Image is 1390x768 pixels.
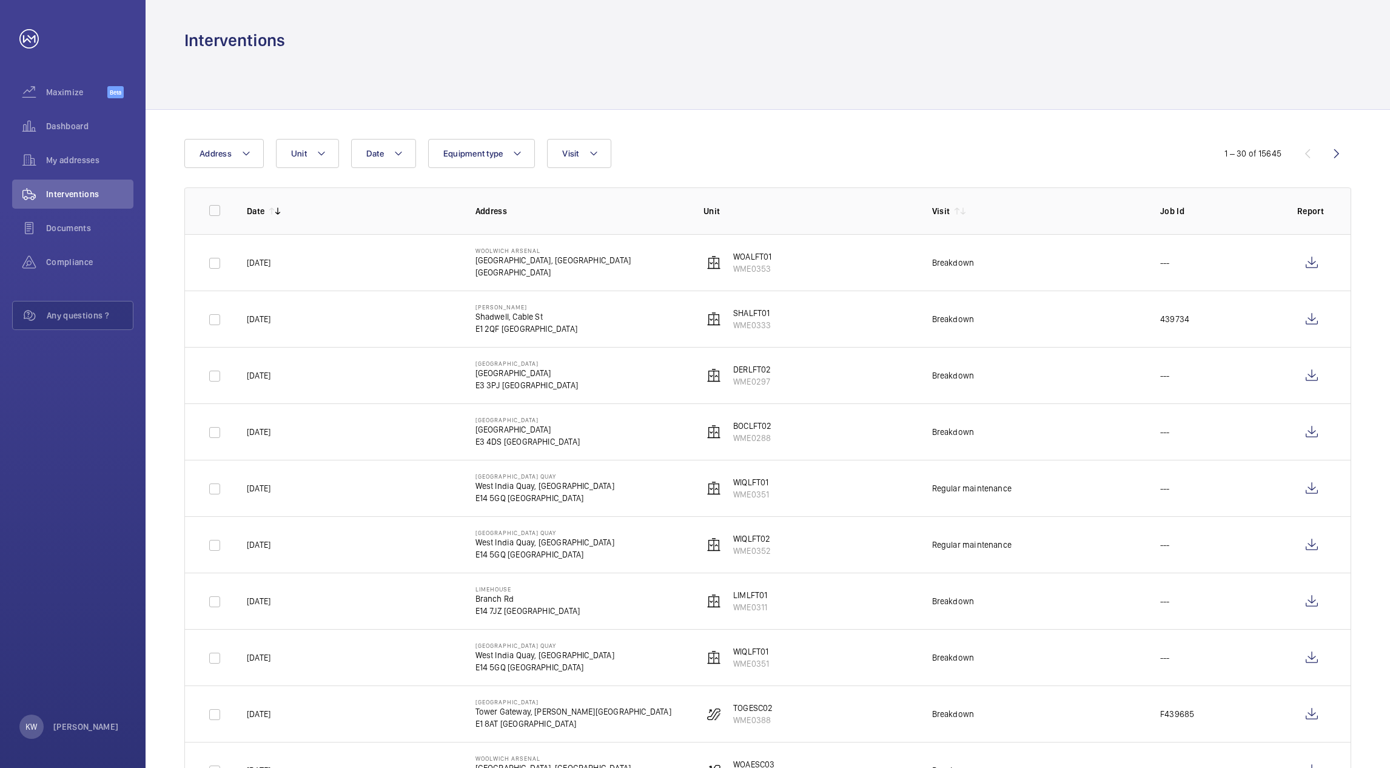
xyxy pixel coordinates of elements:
p: --- [1160,539,1170,551]
p: [GEOGRAPHIC_DATA] [475,416,580,423]
span: Interventions [46,188,133,200]
p: Tower Gateway, [PERSON_NAME][GEOGRAPHIC_DATA] [475,706,671,718]
span: Documents [46,222,133,234]
span: Any questions ? [47,309,133,322]
button: Date [351,139,416,168]
p: [DATE] [247,257,270,269]
p: Visit [932,205,950,217]
p: Job Id [1160,205,1278,217]
div: Breakdown [932,257,975,269]
p: [GEOGRAPHIC_DATA] Quay [475,473,614,480]
p: Unit [703,205,913,217]
span: My addresses [46,154,133,166]
p: [DATE] [247,539,270,551]
p: Woolwich Arsenal [475,755,631,762]
p: E3 4DS [GEOGRAPHIC_DATA] [475,436,580,448]
img: elevator.svg [707,537,721,552]
p: [PERSON_NAME] [53,721,119,733]
p: E14 5GQ [GEOGRAPHIC_DATA] [475,492,614,504]
p: [GEOGRAPHIC_DATA] [475,698,671,706]
p: WME0311 [733,601,767,613]
p: --- [1160,257,1170,269]
p: Date [247,205,264,217]
p: [DATE] [247,595,270,607]
p: WOALFT01 [733,251,771,263]
div: Regular maintenance [932,539,1012,551]
span: Dashboard [46,120,133,132]
p: [GEOGRAPHIC_DATA] [475,266,631,278]
img: elevator.svg [707,312,721,326]
img: elevator.svg [707,425,721,439]
p: KW [25,721,37,733]
p: [DATE] [247,652,270,664]
p: E14 5GQ [GEOGRAPHIC_DATA] [475,661,614,673]
p: LIMLFT01 [733,589,767,601]
p: DERLFT02 [733,363,771,376]
p: [DATE] [247,482,270,494]
p: WME0351 [733,488,769,500]
p: [DATE] [247,708,270,720]
p: WIQLFT02 [733,533,771,545]
div: Breakdown [932,652,975,664]
div: Regular maintenance [932,482,1012,494]
p: E14 5GQ [GEOGRAPHIC_DATA] [475,548,614,561]
p: [GEOGRAPHIC_DATA] [475,360,578,367]
p: WME0353 [733,263,771,275]
span: Compliance [46,256,133,268]
p: [PERSON_NAME] [475,303,577,311]
p: [GEOGRAPHIC_DATA] Quay [475,529,614,536]
p: [GEOGRAPHIC_DATA] Quay [475,642,614,649]
p: Shadwell, Cable St [475,311,577,323]
p: [GEOGRAPHIC_DATA] [475,423,580,436]
p: Branch Rd [475,593,580,605]
p: E1 2QF [GEOGRAPHIC_DATA] [475,323,577,335]
span: Maximize [46,86,107,98]
p: --- [1160,652,1170,664]
img: elevator.svg [707,650,721,665]
img: elevator.svg [707,255,721,270]
p: [GEOGRAPHIC_DATA] [475,367,578,379]
p: WME0288 [733,432,771,444]
p: WIQLFT01 [733,645,769,658]
p: [DATE] [247,313,270,325]
button: Visit [547,139,611,168]
p: BOCLFT02 [733,420,771,432]
p: WME0333 [733,319,771,331]
div: 1 – 30 of 15645 [1224,147,1281,160]
button: Address [184,139,264,168]
p: WME0388 [733,714,773,726]
p: [GEOGRAPHIC_DATA], [GEOGRAPHIC_DATA] [475,254,631,266]
p: --- [1160,595,1170,607]
div: Breakdown [932,369,975,382]
p: E1 8AT [GEOGRAPHIC_DATA] [475,718,671,730]
p: WME0352 [733,545,771,557]
div: Breakdown [932,708,975,720]
p: --- [1160,369,1170,382]
h1: Interventions [184,29,285,52]
span: Visit [562,149,579,158]
p: F439685 [1160,708,1194,720]
span: Unit [291,149,307,158]
p: Report [1297,205,1326,217]
span: Date [366,149,384,158]
p: --- [1160,426,1170,438]
p: Limehouse [475,585,580,593]
button: Unit [276,139,339,168]
button: Equipment type [428,139,536,168]
p: 439734 [1160,313,1189,325]
p: SHALFT01 [733,307,771,319]
p: Address [475,205,685,217]
div: Breakdown [932,426,975,438]
p: WIQLFT01 [733,476,769,488]
p: WME0351 [733,658,769,670]
p: --- [1160,482,1170,494]
span: Beta [107,86,124,98]
p: West India Quay, [GEOGRAPHIC_DATA] [475,480,614,492]
span: Equipment type [443,149,503,158]
img: elevator.svg [707,481,721,496]
p: West India Quay, [GEOGRAPHIC_DATA] [475,649,614,661]
img: escalator.svg [707,707,721,721]
p: WME0297 [733,376,771,388]
p: West India Quay, [GEOGRAPHIC_DATA] [475,536,614,548]
p: E14 7JZ [GEOGRAPHIC_DATA] [475,605,580,617]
